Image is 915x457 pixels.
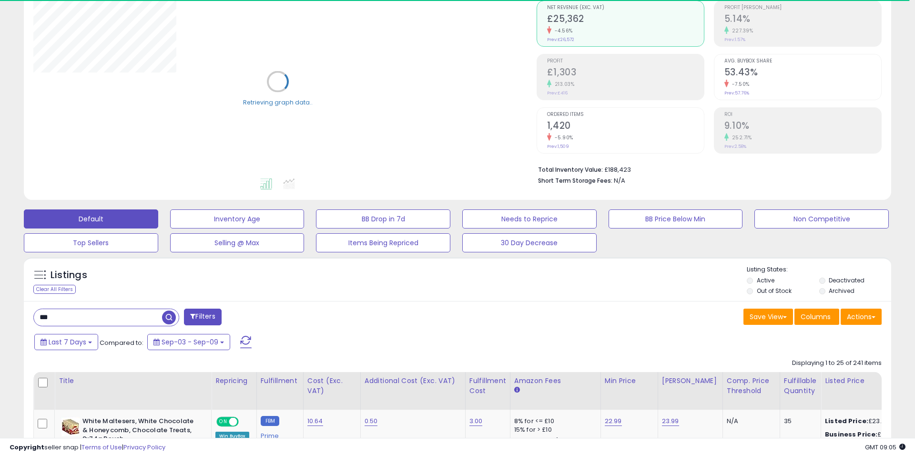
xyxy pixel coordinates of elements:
[757,276,774,284] label: Active
[547,112,704,117] span: Ordered Items
[237,418,253,426] span: OFF
[538,163,874,175] li: £188,423
[49,337,86,347] span: Last 7 Days
[514,376,597,386] div: Amazon Fees
[217,418,229,426] span: ON
[547,67,704,80] h2: £1,303
[662,416,679,426] a: 23.99
[743,309,793,325] button: Save View
[729,81,750,88] small: -7.50%
[24,233,158,252] button: Top Sellers
[514,417,593,426] div: 8% for <= £10
[81,443,122,452] a: Terms of Use
[547,59,704,64] span: Profit
[538,166,603,174] b: Total Inventory Value:
[724,5,881,10] span: Profit [PERSON_NAME]
[215,376,253,386] div: Repricing
[605,416,622,426] a: 22.99
[170,233,305,252] button: Selling @ Max
[729,27,753,34] small: 227.39%
[724,37,745,42] small: Prev: 1.57%
[184,309,221,325] button: Filters
[162,337,218,347] span: Sep-03 - Sep-09
[316,209,450,228] button: BB Drop in 7d
[170,209,305,228] button: Inventory Age
[609,209,743,228] button: BB Price Below Min
[841,309,882,325] button: Actions
[307,376,356,396] div: Cost (Exc. VAT)
[724,120,881,133] h2: 9.10%
[123,443,165,452] a: Privacy Policy
[243,98,313,106] div: Retrieving graph data..
[547,120,704,133] h2: 1,420
[724,112,881,117] span: ROI
[551,134,573,141] small: -5.90%
[754,209,889,228] button: Non Competitive
[729,134,752,141] small: 252.71%
[462,209,597,228] button: Needs to Reprice
[614,176,625,185] span: N/A
[10,443,44,452] strong: Copyright
[59,376,207,386] div: Title
[24,209,158,228] button: Default
[792,359,882,368] div: Displaying 1 to 25 of 241 items
[757,287,792,295] label: Out of Stock
[825,417,904,426] div: £23.99
[469,416,483,426] a: 3.00
[551,27,573,34] small: -4.56%
[34,334,98,350] button: Last 7 Days
[825,416,868,426] b: Listed Price:
[61,417,80,436] img: 51Q-OreWvzL._SL40_.jpg
[365,376,461,386] div: Additional Cost (Exc. VAT)
[10,443,165,452] div: seller snap | |
[547,37,574,42] small: Prev: £26,572
[727,417,773,426] div: N/A
[147,334,230,350] button: Sep-03 - Sep-09
[662,376,719,386] div: [PERSON_NAME]
[261,428,296,440] div: Prime
[829,276,864,284] label: Deactivated
[261,416,279,426] small: FBM
[801,312,831,322] span: Columns
[724,13,881,26] h2: 5.14%
[724,90,749,96] small: Prev: 57.76%
[547,13,704,26] h2: £25,362
[365,416,378,426] a: 0.50
[605,376,654,386] div: Min Price
[551,81,575,88] small: 213.03%
[462,233,597,252] button: 30 Day Decrease
[865,443,905,452] span: 2025-09-17 09:05 GMT
[794,309,839,325] button: Columns
[724,59,881,64] span: Avg. Buybox Share
[100,338,143,347] span: Compared to:
[538,177,612,185] b: Short Term Storage Fees:
[514,426,593,434] div: 15% for > £10
[307,416,323,426] a: 10.64
[727,376,776,396] div: Comp. Price Threshold
[724,144,746,149] small: Prev: 2.58%
[261,376,299,386] div: Fulfillment
[747,265,891,274] p: Listing States:
[784,417,813,426] div: 35
[547,5,704,10] span: Net Revenue (Exc. VAT)
[33,285,76,294] div: Clear All Filters
[514,386,520,395] small: Amazon Fees.
[784,376,817,396] div: Fulfillable Quantity
[829,287,854,295] label: Archived
[469,376,506,396] div: Fulfillment Cost
[82,417,198,446] b: White Maltesers, White Chocolate & Honeycomb, Chocolate Treats, 8x74g Pouch
[51,269,87,282] h5: Listings
[316,233,450,252] button: Items Being Repriced
[724,67,881,80] h2: 53.43%
[547,90,568,96] small: Prev: £416
[547,144,569,149] small: Prev: 1,509
[825,376,907,386] div: Listed Price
